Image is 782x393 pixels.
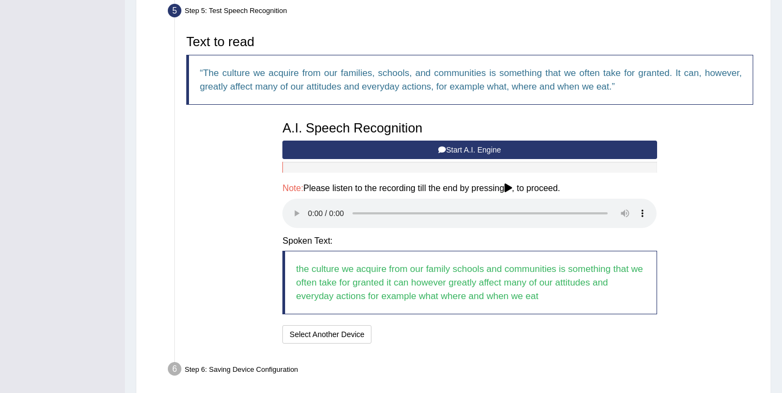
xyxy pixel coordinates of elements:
h3: A.I. Speech Recognition [282,121,657,135]
button: Start A.I. Engine [282,141,657,159]
h4: Please listen to the recording till the end by pressing , to proceed. [282,183,657,193]
q: The culture we acquire from our families, schools, and communities is something that we often tak... [200,68,742,92]
h3: Text to read [186,35,753,49]
div: Step 6: Saving Device Configuration [163,359,766,383]
blockquote: the culture we acquire from our family schools and communities is something that we often take fo... [282,251,657,314]
span: Note: [282,183,303,193]
button: Select Another Device [282,325,371,344]
div: Step 5: Test Speech Recognition [163,1,766,24]
h4: Spoken Text: [282,236,657,246]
